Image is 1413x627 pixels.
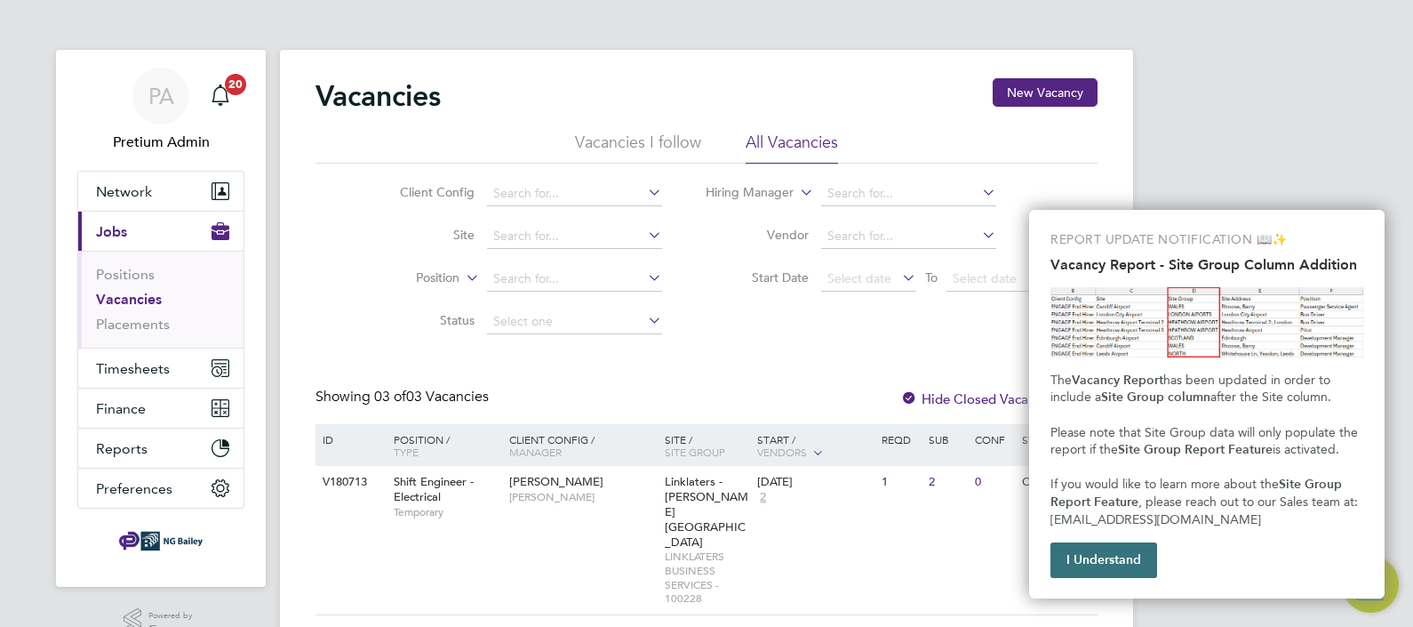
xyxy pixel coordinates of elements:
[1050,373,1334,406] span: has been updated in order to include a
[753,424,877,469] div: Start /
[509,490,656,504] span: [PERSON_NAME]
[372,184,475,200] label: Client Config
[505,424,660,467] div: Client Config /
[757,475,873,490] div: [DATE]
[665,550,749,605] span: LINKLATERS BUSINESS SERVICES - 100228
[357,269,459,287] label: Position
[96,400,146,417] span: Finance
[119,527,203,555] img: ngbailey-logo-retina.png
[877,466,923,499] div: 1
[1029,210,1385,599] div: Vacancy Report - Site Group Column Addition
[746,132,838,164] li: All Vacancies
[920,266,943,289] span: To
[372,312,475,328] label: Status
[924,466,970,499] div: 2
[757,490,769,505] span: 2
[706,269,809,285] label: Start Date
[380,424,505,467] div: Position /
[993,78,1098,107] button: New Vacancy
[1210,390,1331,405] span: after the Site column.
[96,360,170,377] span: Timesheets
[691,184,794,202] label: Hiring Manager
[706,227,809,243] label: Vendor
[1050,373,1072,388] span: The
[575,132,701,164] li: Vacancies I follow
[148,84,174,108] span: PA
[96,183,152,200] span: Network
[315,388,492,406] div: Showing
[315,78,441,114] h2: Vacancies
[1273,442,1339,457] span: is activated.
[96,316,170,333] a: Placements
[821,181,996,206] input: Search for...
[1018,424,1095,454] div: Status
[96,291,162,308] a: Vacancies
[665,474,748,550] span: Linklaters - [PERSON_NAME][GEOGRAPHIC_DATA]
[953,270,1017,286] span: Select date
[970,466,1017,499] div: 0
[1050,256,1363,273] h2: Vacancy Report - Site Group Column Addition
[1101,390,1210,405] strong: Site Group column
[1050,543,1157,578] button: I Understand
[1118,442,1273,457] strong: Site Group Report Feature
[374,388,406,406] span: 03 of
[96,480,172,497] span: Preferences
[487,309,662,334] input: Select one
[487,224,662,249] input: Search for...
[318,466,380,499] div: V180713
[487,267,662,292] input: Search for...
[924,424,970,454] div: Sub
[394,505,500,519] span: Temporary
[509,474,603,489] span: [PERSON_NAME]
[900,390,1058,407] label: Hide Closed Vacancies
[318,424,380,454] div: ID
[1072,373,1163,388] strong: Vacancy Report
[77,132,244,153] span: Pretium Admin
[96,266,155,283] a: Positions
[1018,466,1095,499] div: Open
[827,270,891,286] span: Select date
[509,445,562,459] span: Manager
[1050,425,1361,458] span: Please note that Site Group data will only populate the report if the
[77,68,244,153] a: Go to account details
[96,440,148,457] span: Reports
[660,424,754,467] div: Site /
[1050,287,1363,358] img: Site Group Column in Vacancy Report
[757,445,807,459] span: Vendors
[821,224,996,249] input: Search for...
[77,527,244,555] a: Go to home page
[148,608,198,623] span: Powered by
[372,227,475,243] label: Site
[1050,477,1345,510] strong: Site Group Report Feature
[970,424,1017,454] div: Conf
[394,445,419,459] span: Type
[487,181,662,206] input: Search for...
[877,424,923,454] div: Reqd
[374,388,489,406] span: 03 Vacancies
[394,474,474,504] span: Shift Engineer - Electrical
[665,445,725,459] span: Site Group
[1050,231,1363,249] p: REPORT UPDATE NOTIFICATION 📖✨
[1050,477,1279,492] span: If you would like to learn more about the
[56,50,266,587] nav: Main navigation
[225,74,246,95] span: 20
[1050,494,1361,527] span: , please reach out to our Sales team at: [EMAIL_ADDRESS][DOMAIN_NAME]
[96,223,127,240] span: Jobs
